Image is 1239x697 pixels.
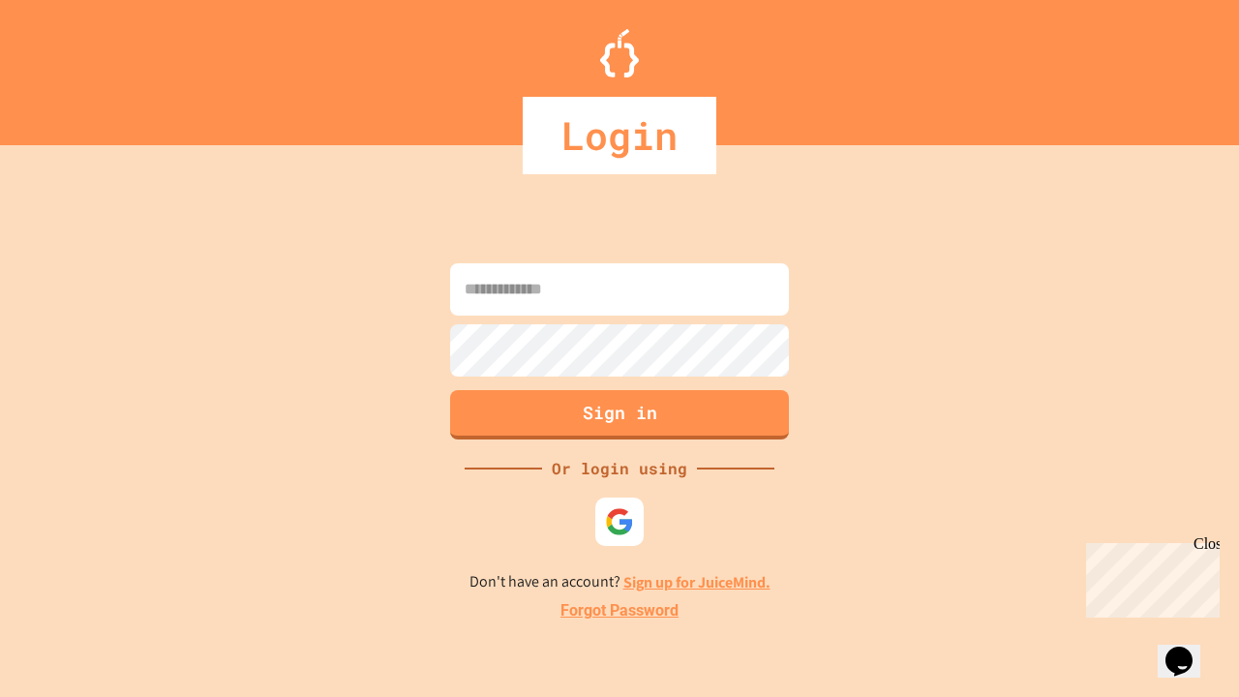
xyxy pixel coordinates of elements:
a: Sign up for JuiceMind. [623,572,771,592]
div: Or login using [542,457,697,480]
div: Chat with us now!Close [8,8,134,123]
button: Sign in [450,390,789,439]
img: Logo.svg [600,29,639,77]
iframe: chat widget [1078,535,1220,618]
img: google-icon.svg [605,507,634,536]
iframe: chat widget [1158,620,1220,678]
p: Don't have an account? [469,570,771,594]
a: Forgot Password [560,599,679,622]
div: Login [523,97,716,174]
